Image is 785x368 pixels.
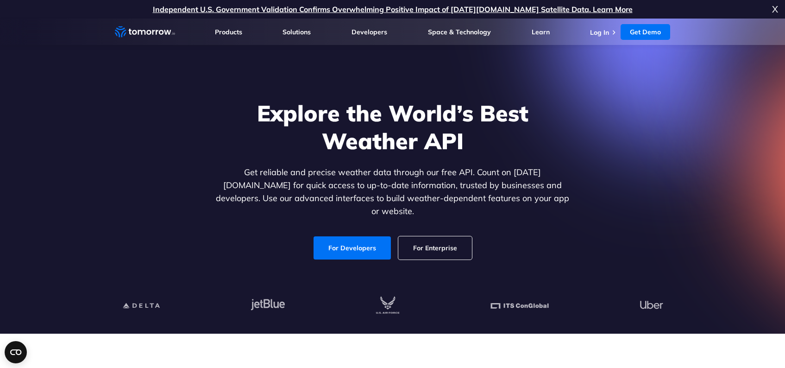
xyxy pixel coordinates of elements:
[621,24,670,40] a: Get Demo
[314,236,391,260] a: For Developers
[283,28,311,36] a: Solutions
[115,25,175,39] a: Home link
[428,28,491,36] a: Space & Technology
[215,28,242,36] a: Products
[214,99,571,155] h1: Explore the World’s Best Weather API
[532,28,550,36] a: Learn
[5,341,27,363] button: Open CMP widget
[153,5,633,14] a: Independent U.S. Government Validation Confirms Overwhelming Positive Impact of [DATE][DOMAIN_NAM...
[214,166,571,218] p: Get reliable and precise weather data through our free API. Count on [DATE][DOMAIN_NAME] for quic...
[590,28,609,37] a: Log In
[352,28,387,36] a: Developers
[398,236,472,260] a: For Enterprise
